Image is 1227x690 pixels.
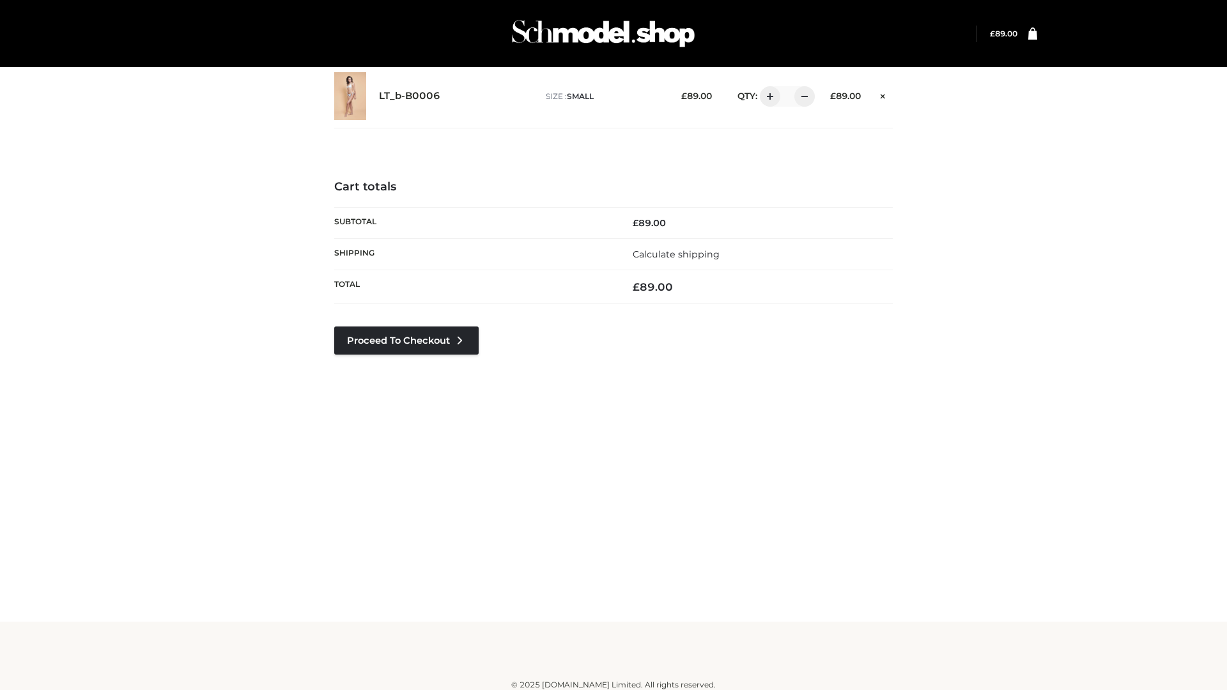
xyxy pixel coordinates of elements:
bdi: 89.00 [633,217,666,229]
bdi: 89.00 [990,29,1017,38]
a: LT_b-B0006 [379,90,440,102]
h4: Cart totals [334,180,893,194]
span: SMALL [567,91,594,101]
bdi: 89.00 [633,280,673,293]
a: Calculate shipping [633,249,720,260]
a: Proceed to Checkout [334,326,479,355]
div: QTY: [725,86,810,107]
span: £ [633,280,640,293]
span: £ [830,91,836,101]
span: £ [990,29,995,38]
img: Schmodel Admin 964 [507,8,699,59]
span: £ [681,91,687,101]
th: Subtotal [334,207,613,238]
img: LT_b-B0006 - SMALL [334,72,366,120]
p: size : [546,91,661,102]
a: £89.00 [990,29,1017,38]
a: Remove this item [874,86,893,103]
span: £ [633,217,638,229]
bdi: 89.00 [830,91,861,101]
th: Shipping [334,238,613,270]
bdi: 89.00 [681,91,712,101]
th: Total [334,270,613,304]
